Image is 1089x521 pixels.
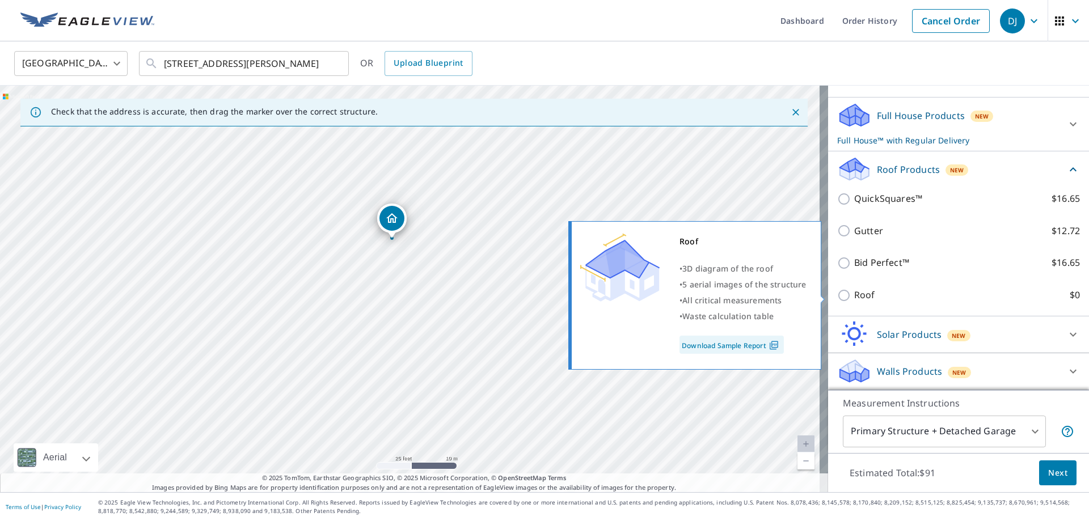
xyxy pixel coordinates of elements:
[682,279,806,290] span: 5 aerial images of the structure
[843,396,1074,410] p: Measurement Instructions
[262,473,567,483] span: © 2025 TomTom, Earthstar Geographics SIO, © 2025 Microsoft Corporation, ©
[679,308,807,324] div: •
[548,473,567,482] a: Terms
[837,321,1080,348] div: Solar ProductsNew
[952,331,966,340] span: New
[385,51,472,76] a: Upload Blueprint
[854,224,883,238] p: Gutter
[788,105,803,120] button: Close
[679,261,807,277] div: •
[975,112,989,121] span: New
[20,12,154,29] img: EV Logo
[394,56,463,70] span: Upload Blueprint
[843,416,1046,447] div: Primary Structure + Detached Garage
[877,365,942,378] p: Walls Products
[6,503,41,511] a: Terms of Use
[837,358,1080,385] div: Walls ProductsNew
[682,311,774,321] span: Waste calculation table
[950,166,964,175] span: New
[854,256,909,270] p: Bid Perfect™
[797,435,814,452] a: Current Level 20, Zoom In Disabled
[98,498,1083,515] p: © 2025 Eagle View Technologies, Inc. and Pictometry International Corp. All Rights Reserved. Repo...
[40,443,70,472] div: Aerial
[51,107,378,117] p: Check that the address is accurate, then drag the marker over the correct structure.
[682,295,782,306] span: All critical measurements
[164,48,326,79] input: Search by address or latitude-longitude
[1039,460,1077,486] button: Next
[854,192,922,206] p: QuickSquares™
[952,368,966,377] span: New
[877,109,965,122] p: Full House Products
[854,288,875,302] p: Roof
[679,277,807,293] div: •
[766,340,782,350] img: Pdf Icon
[1000,9,1025,33] div: DJ
[1052,192,1080,206] p: $16.65
[837,102,1080,146] div: Full House ProductsNewFull House™ with Regular Delivery
[679,293,807,308] div: •
[1048,466,1067,480] span: Next
[679,234,807,249] div: Roof
[377,204,407,239] div: Dropped pin, building 1, Residential property, 211 W Alene Dr Mabank, TX 75147
[360,51,472,76] div: OR
[498,473,546,482] a: OpenStreetMap
[44,503,81,511] a: Privacy Policy
[580,234,660,302] img: Premium
[6,503,81,510] p: |
[1061,425,1074,438] span: Your report will include the primary structure and a detached garage if one exists.
[877,163,940,176] p: Roof Products
[797,452,814,469] a: Current Level 20, Zoom Out
[1070,288,1080,302] p: $0
[14,48,128,79] div: [GEOGRAPHIC_DATA]
[1052,224,1080,238] p: $12.72
[679,336,784,354] a: Download Sample Report
[1052,256,1080,270] p: $16.65
[877,328,942,341] p: Solar Products
[14,443,98,472] div: Aerial
[841,460,944,485] p: Estimated Total: $91
[682,263,773,274] span: 3D diagram of the roof
[837,156,1080,183] div: Roof ProductsNew
[837,134,1060,146] p: Full House™ with Regular Delivery
[912,9,990,33] a: Cancel Order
